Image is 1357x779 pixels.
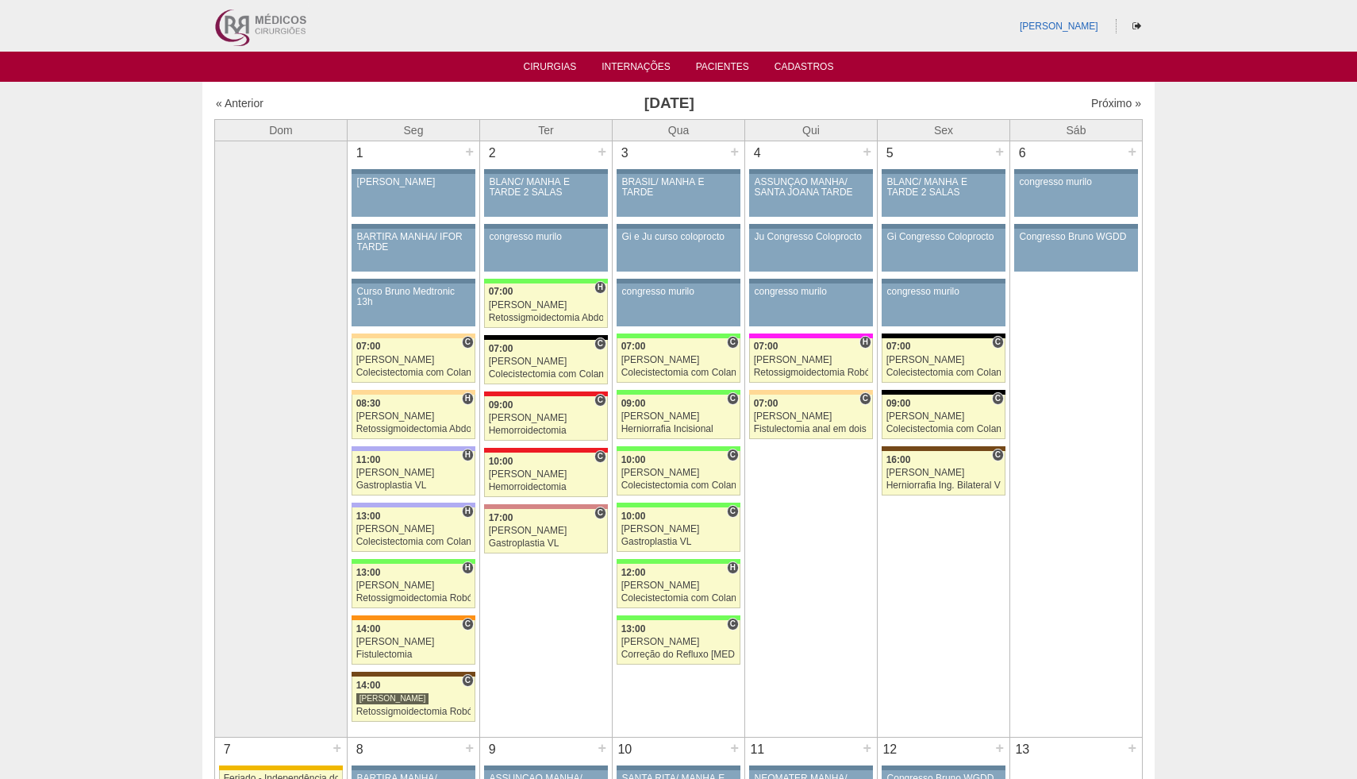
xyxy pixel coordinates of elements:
[613,738,637,762] div: 10
[330,738,344,758] div: +
[992,449,1004,461] span: Consultório
[352,283,475,326] a: Curso Bruno Medtronic 13h
[727,561,739,574] span: Hospital
[1020,232,1133,242] div: Congresso Bruno WGDD
[356,692,429,704] div: [PERSON_NAME]
[621,537,736,547] div: Gastroplastia VL
[617,283,740,326] a: congresso murilo
[1125,738,1139,758] div: +
[462,392,474,405] span: Hospital
[1010,119,1143,141] th: Sáb
[352,174,475,217] a: [PERSON_NAME]
[352,446,475,451] div: Key: Christóvão da Gama
[489,512,513,523] span: 17:00
[755,232,868,242] div: Ju Congresso Coloprocto
[462,449,474,461] span: Hospital
[1132,21,1141,31] i: Sair
[882,279,1005,283] div: Key: Aviso
[484,229,608,272] a: congresso murilo
[438,92,901,115] h3: [DATE]
[489,413,604,423] div: [PERSON_NAME]
[356,468,471,478] div: [PERSON_NAME]
[993,141,1006,162] div: +
[621,398,646,409] span: 09:00
[489,357,604,367] div: [PERSON_NAME]
[617,229,740,272] a: Gi e Ju curso coloprocto
[484,283,608,328] a: H 07:00 [PERSON_NAME] Retossigmoidectomia Abdominal VL
[754,341,778,352] span: 07:00
[215,119,348,141] th: Dom
[1014,229,1138,272] a: Congresso Bruno WGDD
[352,766,475,770] div: Key: Aviso
[859,336,871,349] span: Hospital
[484,335,608,340] div: Key: Blanc
[462,336,474,349] span: Consultório
[749,390,873,395] div: Key: Bartira
[621,368,736,378] div: Colecistectomia com Colangiografia VL
[352,620,475,665] a: C 14:00 [PERSON_NAME] Fistulectomia
[886,454,911,465] span: 16:00
[621,623,646,634] span: 13:00
[886,368,1001,378] div: Colecistectomia com Colangiografia VL
[728,738,741,758] div: +
[352,279,475,283] div: Key: Aviso
[489,456,513,467] span: 10:00
[887,177,1001,198] div: BLANC/ MANHÃ E TARDE 2 SALAS
[484,279,608,283] div: Key: Brasil
[617,451,740,496] a: C 10:00 [PERSON_NAME] Colecistectomia com Colangiografia VL
[886,355,1001,365] div: [PERSON_NAME]
[617,615,740,620] div: Key: Brasil
[882,224,1005,229] div: Key: Aviso
[617,507,740,552] a: C 10:00 [PERSON_NAME] Gastroplastia VL
[613,119,745,141] th: Qua
[621,468,736,478] div: [PERSON_NAME]
[356,454,381,465] span: 11:00
[622,232,736,242] div: Gi e Ju curso coloprocto
[621,511,646,522] span: 10:00
[754,424,869,434] div: Fistulectomia anal em dois tempos
[356,580,471,591] div: [PERSON_NAME]
[727,618,739,631] span: Consultório
[348,738,372,762] div: 8
[215,738,240,762] div: 7
[621,424,736,434] div: Herniorrafia Incisional
[356,511,381,522] span: 13:00
[356,593,471,604] div: Retossigmoidectomia Robótica
[749,395,873,439] a: C 07:00 [PERSON_NAME] Fistulectomia anal em dois tempos
[489,369,604,380] div: Colecistectomia com Colangiografia VL
[484,340,608,384] a: C 07:00 [PERSON_NAME] Colecistectomia com Colangiografia VL
[749,279,873,283] div: Key: Aviso
[356,650,471,660] div: Fistulectomia
[1091,97,1141,110] a: Próximo »
[356,537,471,547] div: Colecistectomia com Colangiografia VL
[882,169,1005,174] div: Key: Aviso
[356,368,471,378] div: Colecistectomia com Colangiografia VL
[352,390,475,395] div: Key: Bartira
[356,424,471,434] div: Retossigmoidectomia Abdominal VL
[860,141,874,162] div: +
[489,469,604,480] div: [PERSON_NAME]
[1020,21,1098,32] a: [PERSON_NAME]
[882,766,1005,770] div: Key: Aviso
[993,738,1006,758] div: +
[352,229,475,272] a: BARTIRA MANHÃ/ IFOR TARDE
[602,61,671,77] a: Internações
[489,399,513,411] span: 09:00
[617,169,740,174] div: Key: Aviso
[622,177,736,198] div: BRASIL/ MANHÃ E TARDE
[749,169,873,174] div: Key: Aviso
[860,738,874,758] div: +
[621,454,646,465] span: 10:00
[489,300,604,310] div: [PERSON_NAME]
[749,338,873,383] a: H 07:00 [PERSON_NAME] Retossigmoidectomia Robótica
[357,287,471,307] div: Curso Bruno Medtronic 13h
[352,334,475,338] div: Key: Bartira
[352,677,475,721] a: C 14:00 [PERSON_NAME] Retossigmoidectomia Robótica
[882,283,1005,326] a: congresso murilo
[352,395,475,439] a: H 08:30 [PERSON_NAME] Retossigmoidectomia Abdominal VL
[1010,738,1035,762] div: 13
[1125,141,1139,162] div: +
[489,526,604,536] div: [PERSON_NAME]
[352,503,475,507] div: Key: Christóvão da Gama
[594,450,606,463] span: Consultório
